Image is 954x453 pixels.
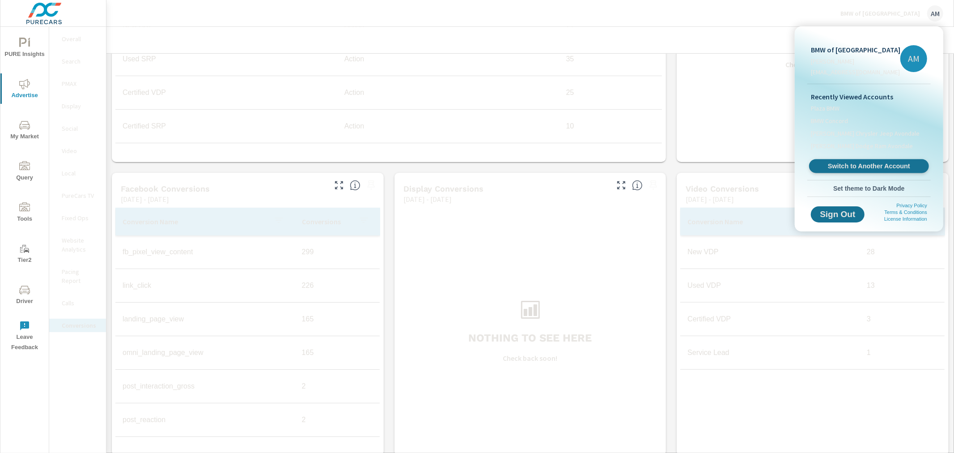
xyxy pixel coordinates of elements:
[811,57,900,66] p: [PERSON_NAME]
[811,104,840,113] span: Plaza BMW
[809,159,929,173] a: Switch to Another Account
[811,91,927,102] p: Recently Viewed Accounts
[811,44,900,55] p: BMW of [GEOGRAPHIC_DATA]
[811,129,920,138] span: [PERSON_NAME] Chrysler Jeep Avondale
[885,209,927,215] a: Terms & Conditions
[811,141,913,150] span: [PERSON_NAME] Dodge Ram Avondale
[811,116,848,125] span: BMW Concord
[900,45,927,72] div: AM
[897,203,927,208] a: Privacy Policy
[814,162,924,171] span: Switch to Another Account
[811,184,927,192] span: Set theme to Dark Mode
[811,206,865,222] button: Sign Out
[884,216,927,222] a: License Information
[818,210,857,218] span: Sign Out
[807,180,931,197] button: Set theme to Dark Mode
[811,68,900,77] p: [EMAIL_ADDRESS][DOMAIN_NAME]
